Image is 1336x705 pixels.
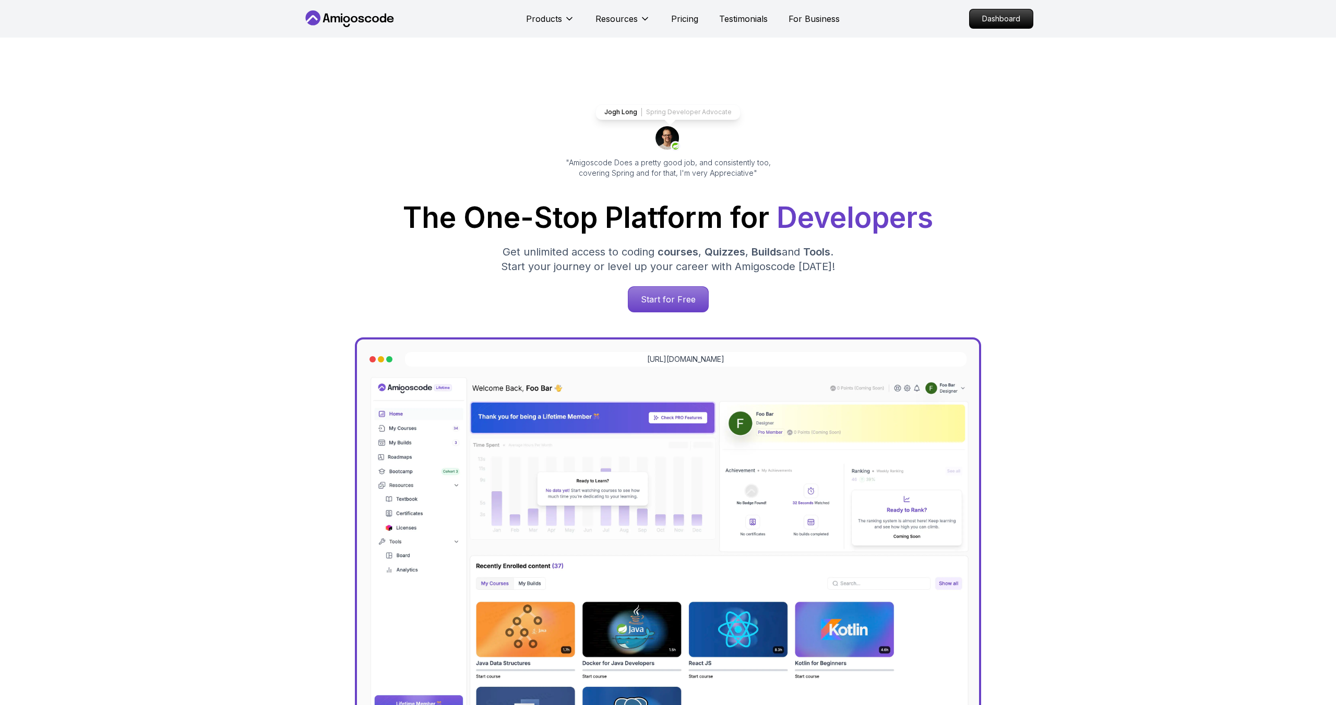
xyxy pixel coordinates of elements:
[969,9,1033,29] a: Dashboard
[751,246,782,258] span: Builds
[526,13,562,25] p: Products
[551,157,785,178] p: "Amigoscode Does a pretty good job, and consistently too, covering Spring and for that, I'm very ...
[646,108,732,116] p: Spring Developer Advocate
[777,200,933,235] span: Developers
[658,246,698,258] span: courses
[526,13,575,33] button: Products
[493,245,843,274] p: Get unlimited access to coding , , and . Start your journey or level up your career with Amigosco...
[311,203,1025,232] h1: The One-Stop Platform for
[970,9,1033,28] p: Dashboard
[789,13,840,25] a: For Business
[719,13,768,25] a: Testimonials
[595,13,638,25] p: Resources
[803,246,830,258] span: Tools
[655,126,681,151] img: josh long
[628,287,708,312] p: Start for Free
[604,108,637,116] p: Jogh Long
[647,354,724,364] a: [URL][DOMAIN_NAME]
[671,13,698,25] a: Pricing
[705,246,745,258] span: Quizzes
[595,13,650,33] button: Resources
[628,286,709,312] a: Start for Free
